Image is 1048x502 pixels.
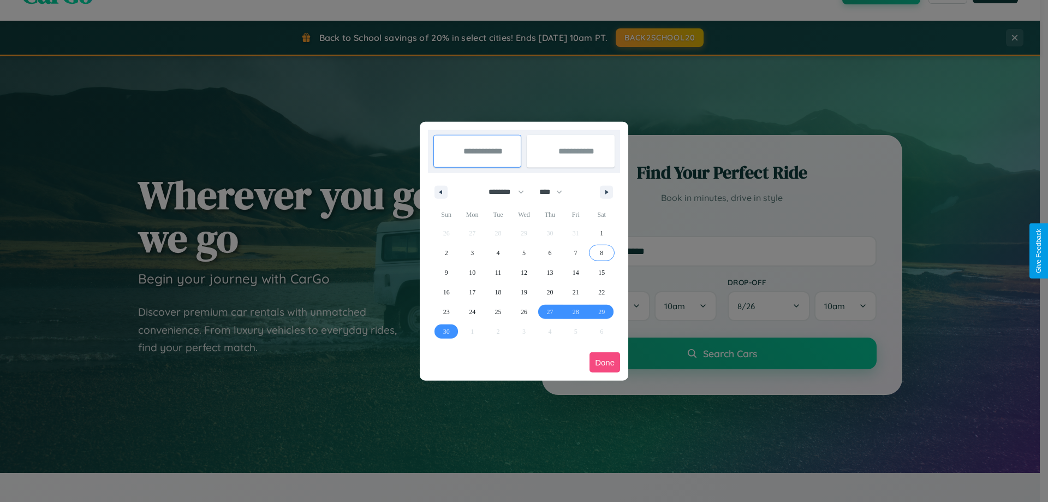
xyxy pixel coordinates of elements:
span: 13 [546,263,553,282]
button: 30 [433,322,459,341]
span: Sun [433,206,459,223]
button: 5 [511,243,537,263]
button: 23 [433,302,459,322]
span: 12 [521,263,527,282]
span: 2 [445,243,448,263]
button: 18 [485,282,511,302]
span: 19 [521,282,527,302]
span: Sat [589,206,615,223]
span: 29 [598,302,605,322]
span: 25 [495,302,502,322]
span: 6 [548,243,551,263]
button: 17 [459,282,485,302]
span: 5 [522,243,526,263]
button: 6 [537,243,563,263]
span: 28 [573,302,579,322]
button: 28 [563,302,588,322]
button: 3 [459,243,485,263]
span: 4 [497,243,500,263]
span: 14 [573,263,579,282]
span: 15 [598,263,605,282]
button: 9 [433,263,459,282]
span: 9 [445,263,448,282]
span: 27 [546,302,553,322]
span: 10 [469,263,475,282]
span: 17 [469,282,475,302]
span: 30 [443,322,450,341]
span: 16 [443,282,450,302]
button: Done [589,352,620,373]
span: 7 [574,243,577,263]
button: 13 [537,263,563,282]
span: 8 [600,243,603,263]
button: 14 [563,263,588,282]
button: 2 [433,243,459,263]
button: 27 [537,302,563,322]
button: 29 [589,302,615,322]
button: 26 [511,302,537,322]
span: 11 [495,263,502,282]
button: 16 [433,282,459,302]
span: Thu [537,206,563,223]
span: 22 [598,282,605,302]
button: 4 [485,243,511,263]
span: 24 [469,302,475,322]
button: 19 [511,282,537,302]
span: 21 [573,282,579,302]
button: 25 [485,302,511,322]
span: 23 [443,302,450,322]
button: 1 [589,223,615,243]
button: 22 [589,282,615,302]
button: 15 [589,263,615,282]
span: 18 [495,282,502,302]
button: 20 [537,282,563,302]
span: Fri [563,206,588,223]
button: 10 [459,263,485,282]
span: 3 [471,243,474,263]
button: 21 [563,282,588,302]
span: 20 [546,282,553,302]
button: 24 [459,302,485,322]
span: 1 [600,223,603,243]
button: 7 [563,243,588,263]
span: Mon [459,206,485,223]
button: 8 [589,243,615,263]
button: 11 [485,263,511,282]
span: Wed [511,206,537,223]
button: 12 [511,263,537,282]
span: Tue [485,206,511,223]
span: 26 [521,302,527,322]
div: Give Feedback [1035,229,1043,273]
